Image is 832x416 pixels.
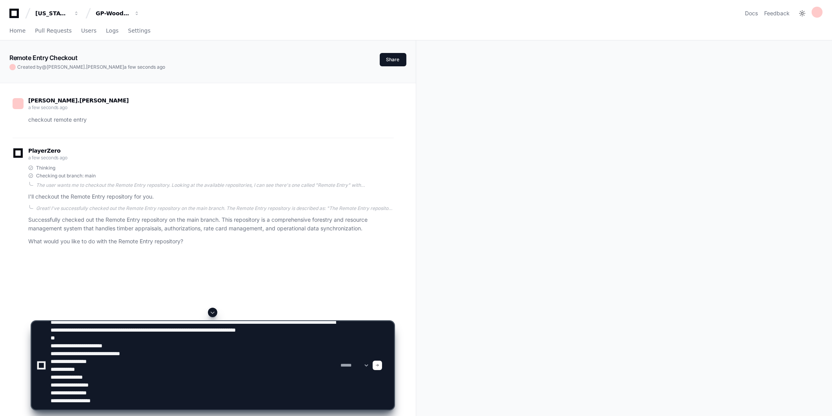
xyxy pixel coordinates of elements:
[124,64,165,70] span: a few seconds ago
[17,64,165,70] span: Created by
[36,182,394,188] div: The user wants me to checkout the Remote Entry repository. Looking at the available repositories,...
[9,22,25,40] a: Home
[128,28,150,33] span: Settings
[93,6,143,20] button: GP-WoodOps
[28,104,67,110] span: a few seconds ago
[28,237,394,246] p: What would you like to do with the Remote Entry repository?
[106,22,118,40] a: Logs
[35,28,71,33] span: Pull Requests
[106,28,118,33] span: Logs
[35,9,69,17] div: [US_STATE] Pacific
[28,215,394,234] p: Successfully checked out the Remote Entry repository on the main branch. This repository is a com...
[9,54,78,62] app-text-character-animate: Remote Entry Checkout
[36,173,96,179] span: Checking out branch: main
[28,148,60,153] span: PlayerZero
[380,53,406,66] button: Share
[36,205,394,212] div: Great! I've successfully checked out the Remote Entry repository on the main branch. The Remote E...
[764,9,790,17] button: Feedback
[47,64,124,70] span: [PERSON_NAME].[PERSON_NAME]
[81,28,96,33] span: Users
[36,165,55,171] span: Thinking
[96,9,129,17] div: GP-WoodOps
[42,64,47,70] span: @
[28,192,394,201] p: I'll checkout the Remote Entry repository for you.
[745,9,758,17] a: Docs
[35,22,71,40] a: Pull Requests
[28,97,129,104] span: [PERSON_NAME].[PERSON_NAME]
[28,115,394,124] p: checkout remote entry
[9,28,25,33] span: Home
[128,22,150,40] a: Settings
[28,155,67,161] span: a few seconds ago
[81,22,96,40] a: Users
[32,6,82,20] button: [US_STATE] Pacific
